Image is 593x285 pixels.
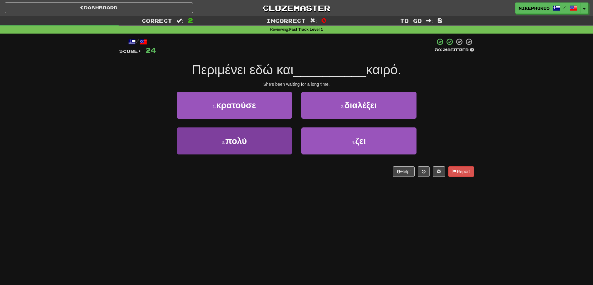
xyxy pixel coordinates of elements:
span: καιρό. [366,62,401,77]
span: 24 [145,46,156,54]
span: ζει [355,136,366,146]
span: Correct [142,17,172,24]
span: πολύ [225,136,247,146]
a: Nikephoros / [515,2,581,14]
a: Dashboard [5,2,193,13]
button: 2.διαλέξει [301,92,417,119]
button: Help! [393,166,415,177]
span: __________ [293,62,366,77]
div: / [119,38,156,46]
button: 1.κρατούσε [177,92,292,119]
span: διαλέξει [344,100,377,110]
span: 50 % [435,47,444,52]
span: 2 [188,16,193,24]
span: κρατούσε [216,100,256,110]
small: 2 . [341,104,345,109]
span: To go [400,17,422,24]
div: She's been waiting for a long time. [119,81,474,87]
button: Report [448,166,474,177]
span: Incorrect [266,17,306,24]
div: Mastered [435,47,474,53]
button: 3.πολύ [177,127,292,154]
span: 8 [437,16,443,24]
button: 4.ζει [301,127,417,154]
span: / [563,5,567,9]
small: 1 . [213,104,216,109]
strong: Fast Track Level 1 [289,27,323,32]
span: Περιμένει εδώ και [192,62,294,77]
button: Round history (alt+y) [418,166,430,177]
span: : [426,18,433,23]
a: Clozemaster [202,2,391,13]
span: Nikephoros [519,5,550,11]
span: : [310,18,317,23]
small: 4 . [352,140,355,145]
span: : [176,18,183,23]
span: Score: [119,48,142,54]
small: 3 . [222,140,225,145]
span: 0 [321,16,327,24]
